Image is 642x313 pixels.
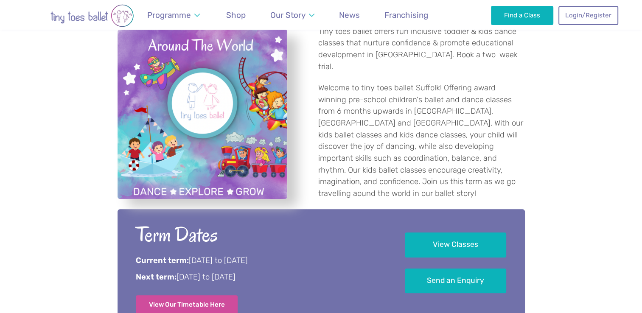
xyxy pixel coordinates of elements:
[558,6,618,25] a: Login/Register
[136,255,381,266] p: [DATE] to [DATE]
[335,5,364,25] a: News
[405,268,506,293] a: Send an Enquiry
[491,6,553,25] a: Find a Class
[136,221,381,248] h2: Term Dates
[222,5,250,25] a: Shop
[318,82,525,199] p: Welcome to tiny toes ballet Suffolk! Offering award-winning pre-school children's ballet and danc...
[384,10,428,20] span: Franchising
[339,10,360,20] span: News
[226,10,246,20] span: Shop
[136,272,177,282] strong: Next term:
[405,232,506,257] a: View Classes
[136,256,189,265] strong: Current term:
[381,5,432,25] a: Franchising
[118,29,287,199] a: View full-size image
[136,272,381,283] p: [DATE] to [DATE]
[318,26,525,73] p: Tiny toes ballet offers fun inclusive toddler & kids dance classes that nurture confidence & prom...
[147,10,191,20] span: Programme
[270,10,306,20] span: Our Story
[266,5,318,25] a: Our Story
[143,5,204,25] a: Programme
[24,4,160,27] img: tiny toes ballet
